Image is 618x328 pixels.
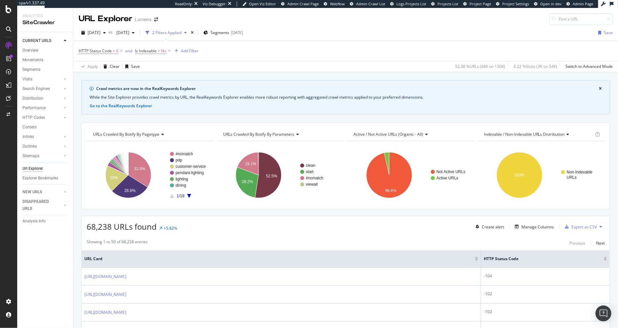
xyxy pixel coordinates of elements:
[437,1,458,6] span: Projects List
[79,27,108,38] button: [DATE]
[436,169,465,174] text: Not Active URLs
[114,27,137,38] button: [DATE]
[93,131,159,137] span: URLs Crawled By Botify By pagetype
[87,146,214,204] svg: A chart.
[113,48,115,54] span: <
[110,175,118,180] text: 19%
[569,240,585,246] div: Previous
[84,309,126,316] a: [URL][DOMAIN_NAME]
[22,57,68,64] a: Movements
[125,48,132,54] button: and
[143,27,189,38] button: 2 Filters Applied
[114,30,129,35] span: 2025 Sep. 24th
[22,124,37,131] div: Content
[22,175,68,182] a: Explorer Bookmarks
[92,129,208,140] h4: URLs Crawled By Botify By pagetype
[482,224,504,230] div: Create alert
[431,1,458,7] a: Projects List
[484,291,607,297] div: -102
[124,188,136,193] text: 28.8%
[22,95,62,102] a: Distribution
[22,47,38,54] div: Overview
[177,194,185,198] text: 1/19
[22,165,43,172] div: Url Explorer
[81,80,610,115] div: info banner
[514,173,524,177] text: 100%
[396,1,426,6] span: Logs Projects List
[176,158,182,163] text: pdp
[22,19,68,26] div: SiteCrawler
[22,153,62,160] a: Sitemaps
[484,273,607,279] div: -104
[110,64,120,69] div: Clear
[176,177,188,181] text: lighting
[108,29,114,35] span: vs
[22,47,68,54] a: Overview
[22,57,43,64] div: Movements
[135,16,151,23] div: Lumens
[354,131,424,137] span: Active / Not Active URLs (organic - all)
[473,221,504,232] button: Create alert
[22,153,39,160] div: Sitemaps
[22,198,56,212] div: DISAPPEARED URLS
[131,64,140,69] div: Save
[306,176,323,180] text: #nomatch
[135,48,157,54] span: Is Indexable
[436,176,458,180] text: Active URLs
[116,46,118,56] span: 0
[324,1,345,7] a: Webflow
[79,48,112,54] span: HTTP Status Code
[223,131,294,137] span: URLs Crawled By Botify By parameters
[90,94,602,100] div: While the Site Explorer provides crawl metrics by URL, the RealKeywords Explorer enables more rob...
[172,47,198,55] button: Add Filter
[596,239,605,247] button: Next
[203,1,227,7] div: Viz Debugger:
[22,13,68,19] div: Analytics
[22,76,32,83] div: Visits
[478,146,605,204] svg: A chart.
[79,61,98,72] button: Apply
[217,146,344,204] div: A chart.
[175,1,193,7] div: ReadOnly:
[123,61,140,72] button: Save
[22,105,46,112] div: Performance
[87,239,148,247] div: Showing 1 to 50 of 68,238 entries
[306,182,318,187] text: viewall
[306,169,314,174] text: start
[573,1,593,6] span: Admin Page
[201,27,246,38] button: Segments[DATE]
[470,1,491,6] span: Project Page
[231,30,243,35] div: [DATE]
[249,1,276,6] span: Open Viz Editor
[352,129,469,140] h4: Active / Not Active URLs
[22,114,45,121] div: HTTP Codes
[596,240,605,246] div: Next
[161,46,166,56] span: No
[222,129,338,140] h4: URLs Crawled By Botify By parameters
[563,61,613,72] button: Switch to Advanced Mode
[569,239,585,247] button: Previous
[176,152,193,156] text: #nomatch
[22,37,51,44] div: CURRENT URLS
[22,66,40,73] div: Segments
[88,64,98,69] div: Apply
[87,221,157,232] span: 68,238 URLs found
[484,131,565,137] span: Indexable / Non-Indexable URLs distribution
[22,143,62,150] a: Outlinks
[134,166,145,171] text: 33.9%
[562,221,597,232] button: Export as CSV
[348,146,475,204] svg: A chart.
[22,105,62,112] a: Performance
[22,175,58,182] div: Explorer Bookmarks
[22,165,68,172] a: Url Explorer
[22,218,46,225] div: Analysis Info
[79,13,132,24] div: URL Explorer
[22,189,42,196] div: NEW URLS
[189,29,195,36] div: times
[22,133,34,140] div: Inlinks
[84,256,473,262] span: URL Card
[242,179,253,184] text: 28.2%
[306,163,315,168] text: clean
[565,64,613,69] div: Switch to Advanced Mode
